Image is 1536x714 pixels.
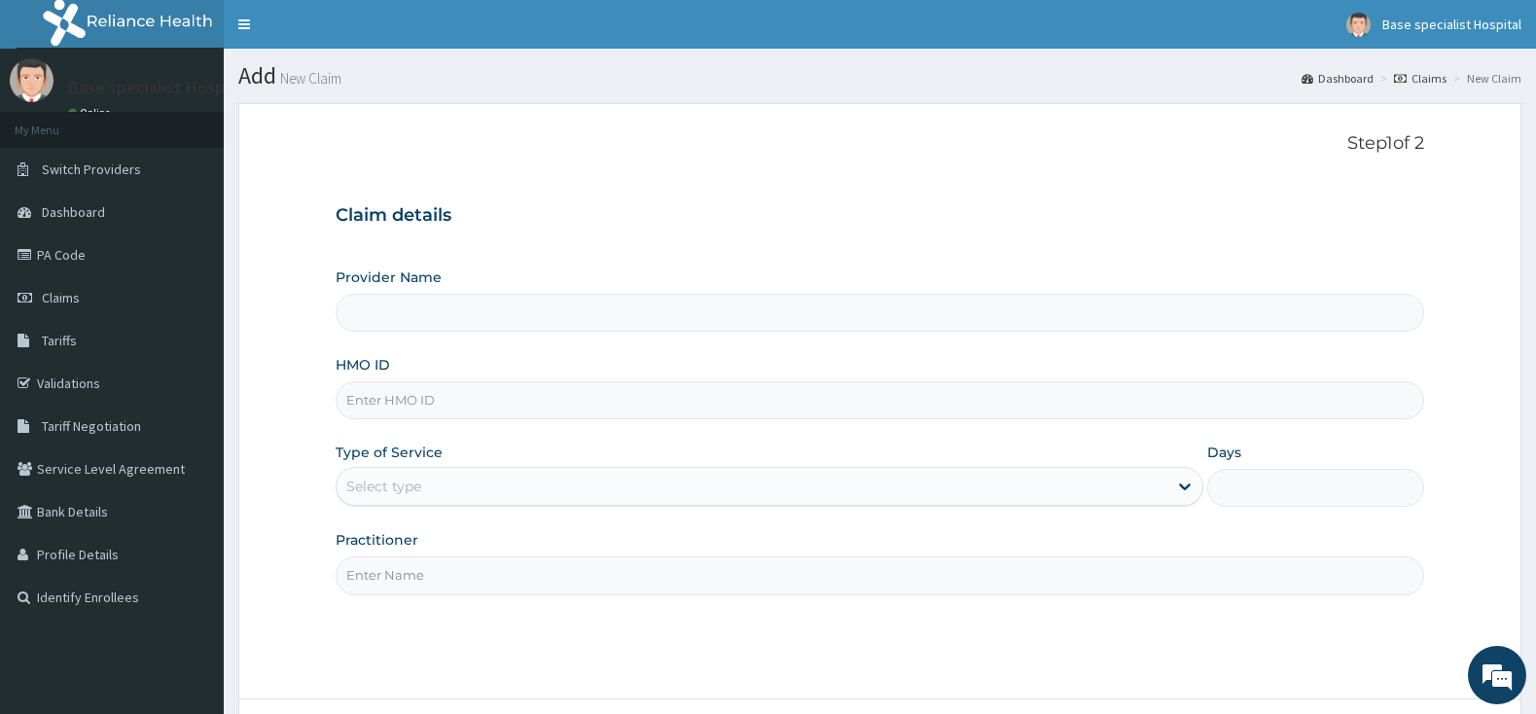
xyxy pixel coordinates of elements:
[10,58,54,102] img: User Image
[1207,443,1241,462] label: Days
[1382,16,1521,33] span: Base specialist Hospital
[336,355,390,375] label: HMO ID
[336,268,442,287] label: Provider Name
[1394,70,1447,87] a: Claims
[336,205,1424,227] h3: Claim details
[1302,70,1374,87] a: Dashboard
[68,106,115,120] a: Online
[276,71,341,86] small: New Claim
[1346,13,1371,37] img: User Image
[42,417,141,435] span: Tariff Negotiation
[346,477,421,496] div: Select type
[68,79,250,96] p: Base specialist Hospital
[42,289,80,306] span: Claims
[42,161,141,178] span: Switch Providers
[42,203,105,221] span: Dashboard
[1448,70,1521,87] li: New Claim
[336,530,418,550] label: Practitioner
[238,63,1521,89] h1: Add
[42,332,77,349] span: Tariffs
[336,133,1424,155] p: Step 1 of 2
[336,381,1424,419] input: Enter HMO ID
[336,443,443,462] label: Type of Service
[336,556,1424,594] input: Enter Name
